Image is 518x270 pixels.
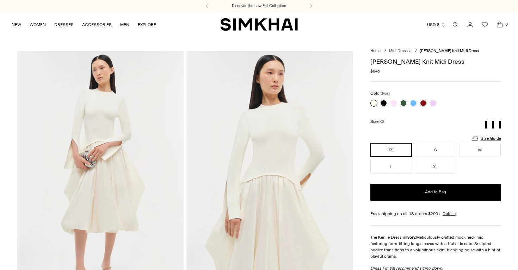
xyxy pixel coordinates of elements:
[384,48,386,54] div: /
[415,143,456,157] button: S
[406,235,416,240] strong: Ivory.
[370,160,412,174] button: L
[370,143,412,157] button: XS
[138,17,156,32] a: EXPLORE
[380,119,384,124] span: XS
[493,18,507,32] a: Open cart modal
[54,17,74,32] a: DRESSES
[370,68,380,74] span: $845
[370,118,384,125] label: Size:
[30,17,46,32] a: WOMEN
[370,49,381,53] a: Home
[382,91,390,96] span: Ivory
[232,3,286,9] a: Discover the new Fall Collection
[370,184,501,201] button: Add to Bag
[478,18,492,32] a: Wishlist
[370,58,501,65] h1: [PERSON_NAME] Knit Midi Dress
[12,17,21,32] a: NEW
[120,17,129,32] a: MEN
[420,49,479,53] span: [PERSON_NAME] Knit Midi Dress
[415,48,417,54] div: /
[370,90,390,97] label: Color:
[370,211,501,217] div: Free shipping on all US orders $200+
[463,18,477,32] a: Go to the account page
[389,49,411,53] a: Midi Dresses
[443,211,456,217] a: Details
[459,143,501,157] button: M
[82,17,112,32] a: ACCESSORIES
[425,189,446,195] span: Add to Bag
[370,48,501,54] nav: breadcrumbs
[220,18,298,31] a: SIMKHAI
[471,134,501,143] a: Size Guide
[448,18,462,32] a: Open search modal
[427,17,446,32] button: USD $
[370,235,500,259] span: Meticulously crafted mock neck midi featuring form-fitting long sleeves with artful side cuts. Sc...
[503,21,510,27] span: 0
[370,234,501,259] p: The Kenlie Dress in
[415,160,456,174] button: XL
